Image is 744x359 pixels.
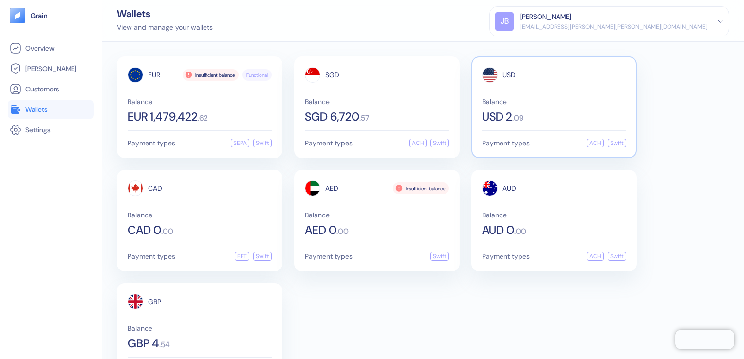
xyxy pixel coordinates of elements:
span: Overview [25,43,54,53]
div: Swift [253,252,272,261]
span: GBP 4 [128,338,159,349]
span: SGD 6,720 [305,111,359,123]
div: ACH [587,252,604,261]
span: GBP [148,298,161,305]
div: [EMAIL_ADDRESS][PERSON_NAME][PERSON_NAME][DOMAIN_NAME] [520,22,707,31]
div: Swift [253,139,272,147]
span: EUR [148,72,160,78]
div: JB [495,12,514,31]
span: USD [502,72,516,78]
a: Customers [10,83,92,95]
span: USD 2 [482,111,512,123]
img: logo-tablet-V2.svg [10,8,25,23]
span: . 09 [512,114,523,122]
span: . 62 [198,114,208,122]
span: Payment types [305,253,353,260]
a: [PERSON_NAME] [10,63,92,74]
span: AUD 0 [482,224,514,236]
div: SEPA [231,139,249,147]
span: Wallets [25,105,48,114]
iframe: Chatra live chat [675,330,734,349]
span: Payment types [128,140,175,146]
span: Balance [482,212,626,218]
div: Swift [430,139,449,147]
img: logo [30,12,48,19]
span: Balance [305,212,449,218]
div: [PERSON_NAME] [520,12,571,22]
div: ACH [409,139,427,147]
span: Functional [246,72,268,79]
span: AED [325,185,338,192]
span: Balance [305,98,449,105]
a: Settings [10,124,92,136]
span: Customers [25,84,59,94]
span: . 54 [159,341,170,349]
div: Swift [608,252,626,261]
span: Payment types [128,253,175,260]
span: EUR 1,479,422 [128,111,198,123]
div: EFT [235,252,249,261]
div: Wallets [117,9,213,18]
div: Insufficient balance [183,69,239,81]
span: Settings [25,125,51,135]
div: Swift [608,139,626,147]
span: . 00 [161,228,173,235]
span: Balance [482,98,626,105]
span: Payment types [482,253,530,260]
div: View and manage your wallets [117,22,213,33]
span: Balance [128,212,272,218]
span: Balance [128,98,272,105]
span: . 00 [336,228,349,235]
div: Insufficient balance [393,182,449,194]
span: CAD [148,185,162,192]
span: Payment types [482,140,530,146]
div: Swift [430,252,449,261]
span: AED 0 [305,224,336,236]
span: Payment types [305,140,353,146]
span: AUD [502,185,516,192]
span: Balance [128,325,272,332]
a: Wallets [10,104,92,115]
span: . 00 [514,228,526,235]
span: SGD [325,72,339,78]
div: ACH [587,139,604,147]
span: . 57 [359,114,369,122]
span: CAD 0 [128,224,161,236]
span: [PERSON_NAME] [25,64,76,73]
a: Overview [10,42,92,54]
